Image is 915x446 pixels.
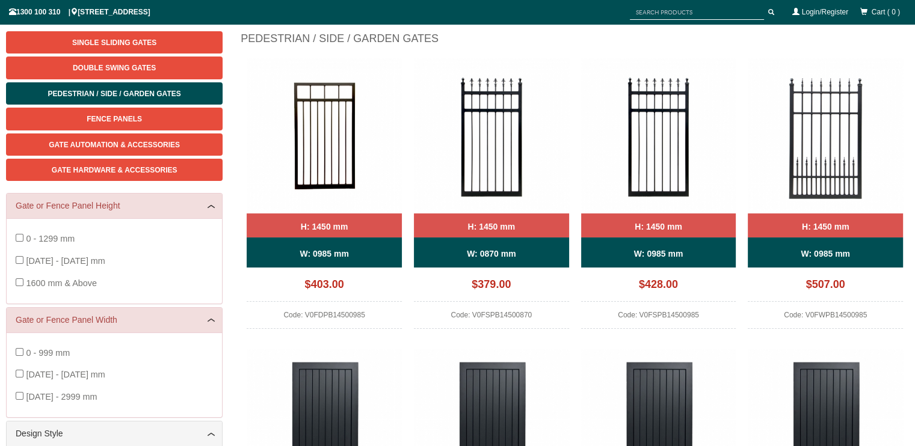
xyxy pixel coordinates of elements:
img: V0FSPB - Spear Top (Fleur-de-lis) - Aluminium Pedestrian / Side Gate (Single Swing Gate) - Matte ... [581,58,736,213]
a: V0FSPB - Spear Top (Fleur-de-lis) - Aluminium Pedestrian / Side Gate (Single Swing Gate) - Matte ... [581,58,736,329]
div: $428.00 [581,273,736,302]
span: [DATE] - [DATE] mm [26,370,105,379]
b: H: 1450 mm [301,222,348,231]
input: SEARCH PRODUCTS [630,5,764,20]
b: W: 0870 mm [467,249,516,258]
span: 1300 100 310 | [STREET_ADDRESS] [9,8,150,16]
span: Cart ( 0 ) [872,8,900,16]
span: Single Sliding Gates [72,38,156,47]
b: W: 0985 mm [634,249,683,258]
iframe: LiveChat chat widget [674,124,915,404]
a: Gate Automation & Accessories [6,133,223,156]
span: Fence Panels [87,115,142,123]
span: [DATE] - [DATE] mm [26,256,105,266]
span: [DATE] - 2999 mm [26,392,97,402]
a: Gate or Fence Panel Width [16,314,213,326]
span: Double Swing Gates [73,64,156,72]
div: $403.00 [247,273,402,302]
a: Design Style [16,427,213,440]
div: $379.00 [414,273,569,302]
a: Gate Hardware & Accessories [6,159,223,181]
img: V0FSPB - Spear Top (Fleur-de-lis) - Aluminium Pedestrian / Side Gate (Single Swing Gate) - Matte ... [414,58,569,213]
div: Code: V0FDPB14500985 [247,308,402,329]
span: 0 - 999 mm [26,348,70,358]
span: Gate Automation & Accessories [49,141,180,149]
a: V0FSPB - Spear Top (Fleur-de-lis) - Aluminium Pedestrian / Side Gate (Single Swing Gate) - Matte ... [414,58,569,329]
a: V0FWPB - Flat Top (Double Spears) - Aluminium Pedestrian / Side Gate (Single Swing Gate) - Matte ... [748,58,903,329]
a: Login/Register [802,8,848,16]
b: H: 1450 mm [635,222,682,231]
span: 0 - 1299 mm [26,234,75,243]
div: Code: V0FSPB14500870 [414,308,569,329]
b: H: 1450 mm [467,222,515,231]
a: Fence Panels [6,108,223,130]
a: V0FDPB - Flat Top (Double Top Rail) - Aluminium Pedestrian / Side Gate (Single Swing Gate) - Matt... [247,58,402,329]
a: Double Swing Gates [6,57,223,79]
a: Gate or Fence Panel Height [16,200,213,212]
b: W: 0985 mm [300,249,348,258]
img: V0FDPB - Flat Top (Double Top Rail) - Aluminium Pedestrian / Side Gate (Single Swing Gate) - Matt... [247,58,402,213]
span: Gate Hardware & Accessories [52,166,177,174]
div: Code: V0FSPB14500985 [581,308,736,329]
img: V0FWPB - Flat Top (Double Spears) - Aluminium Pedestrian / Side Gate (Single Swing Gate) - Matte ... [748,58,903,213]
a: Pedestrian / Side / Garden Gates [6,82,223,105]
span: 1600 mm & Above [26,278,97,288]
a: Single Sliding Gates [6,31,223,53]
span: Pedestrian / Side / Garden Gates [48,90,181,98]
h1: Pedestrian / Side / Garden Gates [241,31,909,52]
